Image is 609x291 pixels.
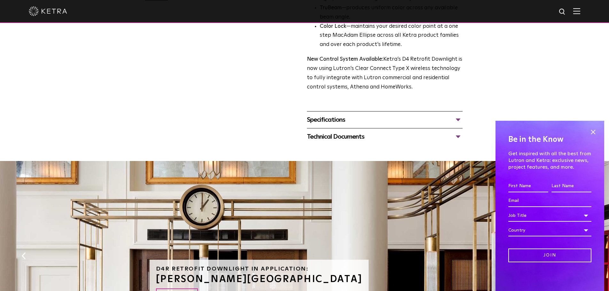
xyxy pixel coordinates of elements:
[508,150,591,170] p: Get inspired with all the best from Lutron and Ketra: exclusive news, project features, and more.
[307,132,463,142] div: Technical Documents
[508,224,591,236] div: Country
[156,274,363,284] h3: [PERSON_NAME][GEOGRAPHIC_DATA]
[558,8,566,16] img: search icon
[573,8,580,14] img: Hamburger%20Nav.svg
[307,55,463,92] p: Ketra’s D4 Retrofit Downlight is now using Lutron’s Clear Connect Type X wireless technology to f...
[156,266,363,272] h6: D4R Retrofit Downlight in Application:
[20,252,27,260] button: Previous
[551,180,591,192] input: Last Name
[508,180,548,192] input: First Name
[307,115,463,125] div: Specifications
[508,195,591,207] input: Email
[307,57,383,62] strong: New Control System Available:
[508,134,591,146] h4: Be in the Know
[320,22,463,50] li: —maintains your desired color point at a one step MacAdam Ellipse across all Ketra product famili...
[508,210,591,222] div: Job Title
[29,6,67,16] img: ketra-logo-2019-white
[508,249,591,262] input: Join
[320,24,346,29] strong: Color Lock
